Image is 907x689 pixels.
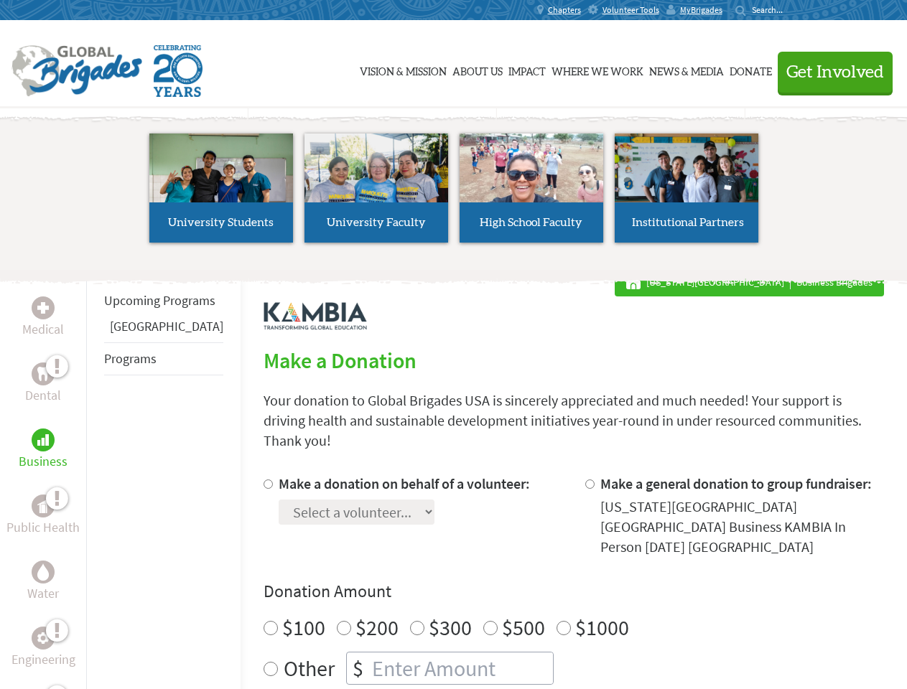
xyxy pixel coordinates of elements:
[22,296,64,339] a: MedicalMedical
[264,347,884,373] h2: Make a Donation
[327,217,426,228] span: University Faculty
[730,34,772,106] a: Donate
[282,614,325,641] label: $100
[632,217,744,228] span: Institutional Partners
[32,495,55,517] div: Public Health
[786,64,884,81] span: Get Involved
[32,296,55,319] div: Medical
[502,614,545,641] label: $500
[264,302,367,330] img: logo-kambia.png
[548,4,581,16] span: Chapters
[264,390,884,451] p: Your donation to Global Brigades USA is sincerely appreciated and much needed! Your support is dr...
[304,133,448,243] a: University Faculty
[37,499,49,513] img: Public Health
[11,45,142,97] img: Global Brigades Logo
[32,428,55,451] div: Business
[27,583,59,604] p: Water
[104,350,157,367] a: Programs
[615,133,758,243] a: Institutional Partners
[11,627,75,670] a: EngineeringEngineering
[22,319,64,339] p: Medical
[649,34,724,106] a: News & Media
[32,627,55,650] div: Engineering
[600,474,872,492] label: Make a general donation to group fundraiser:
[104,285,223,317] li: Upcoming Programs
[110,318,223,334] a: [GEOGRAPHIC_DATA]
[508,34,546,106] a: Impact
[680,4,722,16] span: MyBrigades
[104,317,223,342] li: Panama
[347,652,369,684] div: $
[37,434,49,446] img: Business
[37,302,49,314] img: Medical
[355,614,399,641] label: $200
[600,497,884,557] div: [US_STATE][GEOGRAPHIC_DATA] [GEOGRAPHIC_DATA] Business KAMBIA In Person [DATE] [GEOGRAPHIC_DATA]
[19,428,68,472] a: BusinessBusiness
[32,362,55,385] div: Dental
[480,217,582,228] span: High School Faculty
[284,652,335,685] label: Other
[25,362,61,406] a: DentalDental
[104,292,215,309] a: Upcoming Programs
[149,133,293,243] a: University Students
[6,517,80,538] p: Public Health
[19,451,68,472] p: Business
[149,133,293,229] img: menu_brigades_submenu_1.jpg
[603,4,659,16] span: Volunteer Tools
[460,133,603,203] img: menu_brigades_submenu_3.jpg
[615,133,758,229] img: menu_brigades_submenu_4.jpg
[575,614,629,641] label: $1000
[32,561,55,583] div: Water
[37,367,49,380] img: Dental
[360,34,447,106] a: Vision & Mission
[552,34,643,106] a: Where We Work
[37,632,49,644] img: Engineering
[778,52,893,93] button: Get Involved
[369,652,553,684] input: Enter Amount
[6,495,80,538] a: Public HealthPublic Health
[279,474,530,492] label: Make a donation on behalf of a volunteer:
[429,614,472,641] label: $300
[154,45,203,97] img: Global Brigades Celebrating 20 Years
[304,133,448,230] img: menu_brigades_submenu_2.jpg
[752,4,793,15] input: Search...
[25,385,61,406] p: Dental
[168,217,274,228] span: University Students
[11,650,75,670] p: Engineering
[452,34,503,106] a: About Us
[27,561,59,604] a: WaterWater
[37,563,49,580] img: Water
[460,133,603,243] a: High School Faculty
[104,342,223,375] li: Programs
[264,580,884,603] h4: Donation Amount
